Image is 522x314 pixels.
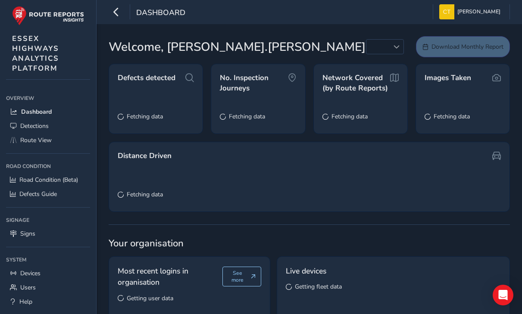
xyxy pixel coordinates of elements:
[439,4,454,19] img: diamond-layout
[6,295,90,309] a: Help
[20,283,36,292] span: Users
[6,266,90,280] a: Devices
[6,214,90,227] div: Signage
[493,285,513,305] div: Open Intercom Messenger
[6,187,90,201] a: Defects Guide
[222,267,261,286] button: See more
[331,112,368,121] span: Fetching data
[6,105,90,119] a: Dashboard
[118,73,175,83] span: Defects detected
[6,253,90,266] div: System
[20,122,49,130] span: Detections
[127,294,173,302] span: Getting user data
[118,151,172,161] span: Distance Driven
[19,176,78,184] span: Road Condition (Beta)
[6,119,90,133] a: Detections
[21,108,52,116] span: Dashboard
[6,227,90,241] a: Signs
[127,190,163,199] span: Fetching data
[127,112,163,121] span: Fetching data
[6,92,90,105] div: Overview
[19,298,32,306] span: Help
[118,265,222,288] span: Most recent logins in organisation
[20,136,52,144] span: Route View
[457,4,500,19] span: [PERSON_NAME]
[439,4,503,19] button: [PERSON_NAME]
[136,7,185,19] span: Dashboard
[228,270,247,283] span: See more
[109,38,366,56] span: Welcome, [PERSON_NAME].[PERSON_NAME]
[425,73,471,83] span: Images Taken
[109,237,510,250] span: Your organisation
[6,173,90,187] a: Road Condition (Beta)
[6,133,90,147] a: Route View
[295,283,342,291] span: Getting fleet data
[12,6,84,25] img: rr logo
[6,280,90,295] a: Users
[286,265,326,277] span: Live devices
[6,160,90,173] div: Road Condition
[19,190,57,198] span: Defects Guide
[12,34,59,73] span: ESSEX HIGHWAYS ANALYTICS PLATFORM
[20,269,41,277] span: Devices
[220,73,288,93] span: No. Inspection Journeys
[322,73,390,93] span: Network Covered (by Route Reports)
[229,112,265,121] span: Fetching data
[20,230,35,238] span: Signs
[434,112,470,121] span: Fetching data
